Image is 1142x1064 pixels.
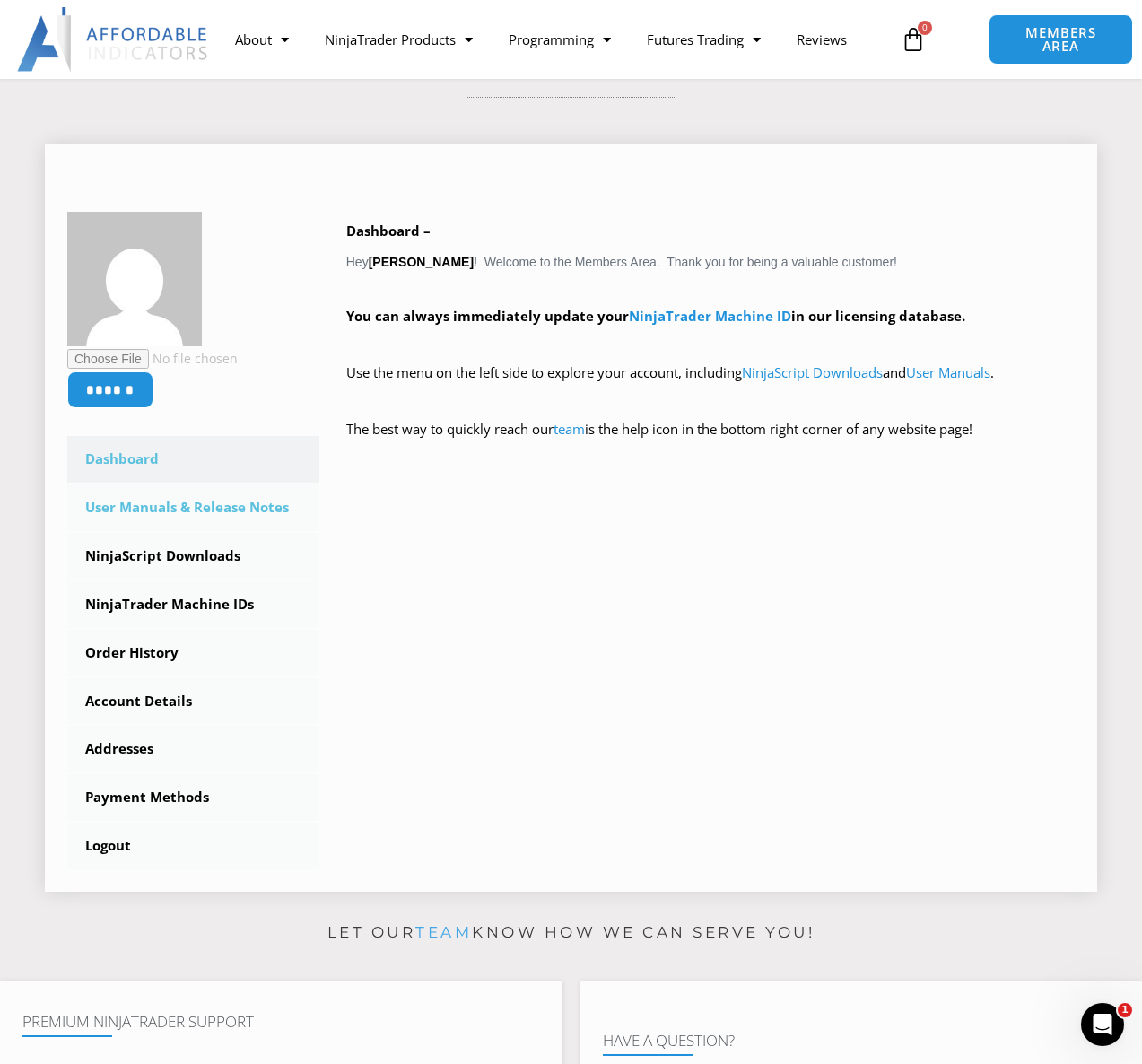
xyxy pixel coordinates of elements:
a: Futures Trading [629,19,779,60]
img: LogoAI | Affordable Indicators – NinjaTrader [17,7,210,72]
nav: Account pages [67,436,319,869]
a: Dashboard [67,436,319,483]
a: NinjaScript Downloads [742,363,883,381]
a: Reviews [779,19,865,60]
a: team [415,923,472,941]
a: NinjaTrader Machine IDs [67,581,319,628]
b: Dashboard – [346,222,431,240]
span: 0 [918,21,932,35]
strong: You can always immediately update your in our licensing database. [346,307,965,325]
h4: Have A Question? [603,1032,1120,1050]
a: Logout [67,823,319,869]
a: User Manuals [906,363,990,381]
a: MEMBERS AREA [989,14,1133,65]
a: NinjaTrader Machine ID [629,307,791,325]
a: Payment Methods [67,774,319,821]
strong: [PERSON_NAME] [369,255,474,269]
a: team [554,420,585,438]
span: 1 [1118,1003,1132,1017]
a: NinjaTrader Products [307,19,491,60]
h4: Premium NinjaTrader Support [22,1013,540,1031]
img: 88d119a22d3c5ee6639ae0003ceecb032754cf2c5a367d56cf6f19e4911eeea4 [67,212,202,346]
a: Programming [491,19,629,60]
p: Use the menu on the left side to explore your account, including and . [346,361,1075,411]
a: NinjaScript Downloads [67,533,319,580]
a: 0 [874,13,953,65]
a: Order History [67,630,319,676]
span: MEMBERS AREA [1007,26,1114,53]
a: Addresses [67,726,319,772]
a: Account Details [67,678,319,725]
iframe: Intercom live chat [1081,1003,1124,1046]
nav: Menu [217,19,891,60]
div: Hey ! Welcome to the Members Area. Thank you for being a valuable customer! [346,219,1075,467]
a: About [217,19,307,60]
p: The best way to quickly reach our is the help icon in the bottom right corner of any website page! [346,417,1075,467]
a: User Manuals & Release Notes [67,484,319,531]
